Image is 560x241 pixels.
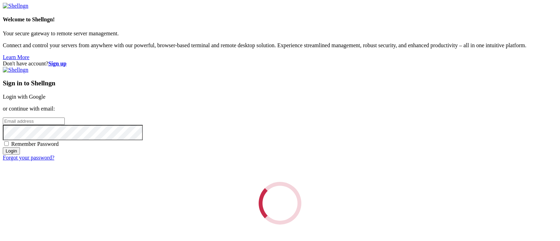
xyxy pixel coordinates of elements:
div: Loading... [259,182,301,225]
img: Shellngn [3,3,28,9]
input: Email address [3,118,65,125]
input: Remember Password [4,141,9,146]
h4: Welcome to Shellngn! [3,16,557,23]
a: Sign up [48,61,66,66]
div: Don't have account? [3,61,557,67]
p: Connect and control your servers from anywhere with our powerful, browser-based terminal and remo... [3,42,557,49]
a: Learn More [3,54,29,60]
img: Shellngn [3,67,28,73]
p: Your secure gateway to remote server management. [3,30,557,37]
h3: Sign in to Shellngn [3,79,557,87]
span: Remember Password [11,141,59,147]
a: Forgot your password? [3,155,54,161]
a: Login with Google [3,94,45,100]
input: Login [3,147,20,155]
p: or continue with email: [3,106,557,112]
